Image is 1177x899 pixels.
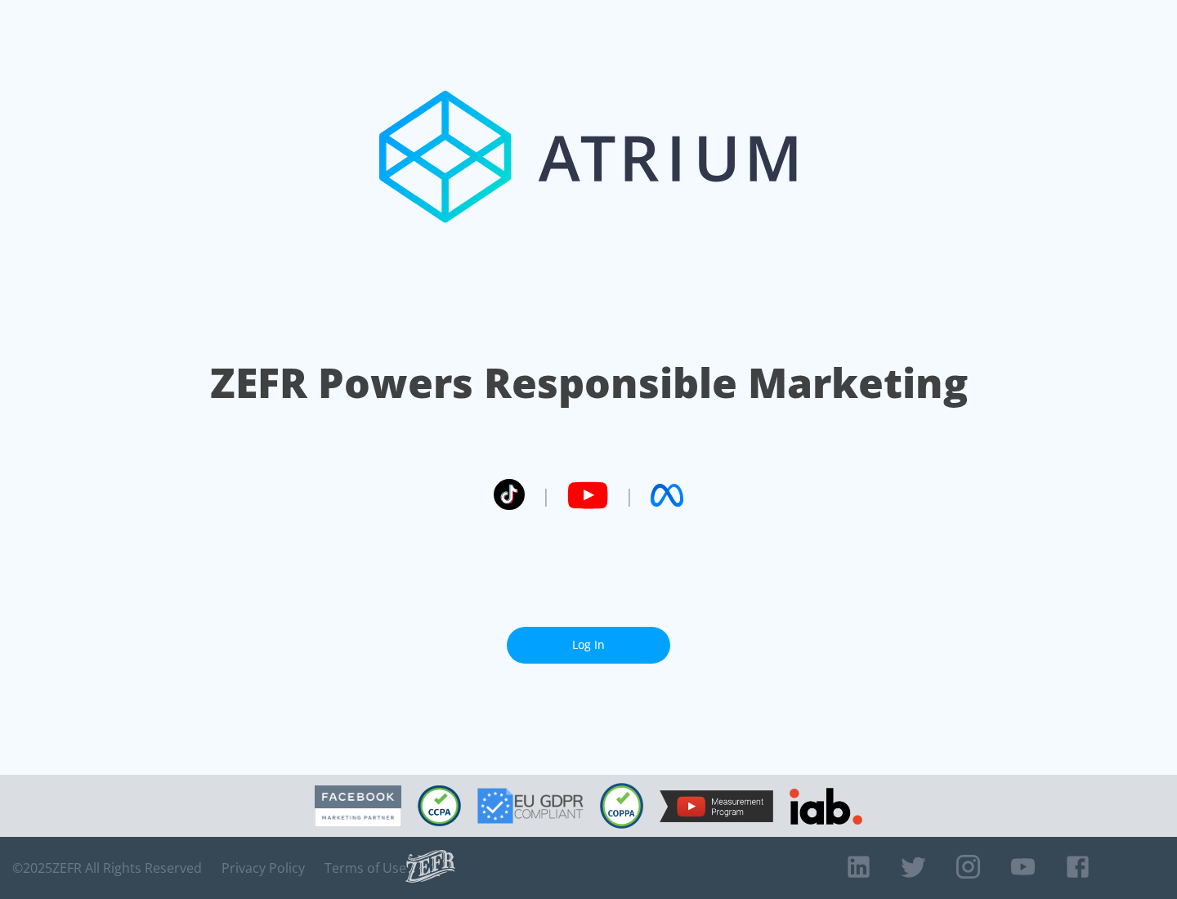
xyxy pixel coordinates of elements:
img: IAB [790,788,862,825]
a: Privacy Policy [222,860,305,876]
span: | [541,483,551,508]
img: YouTube Measurement Program [660,790,773,822]
img: Facebook Marketing Partner [315,785,401,827]
img: GDPR Compliant [477,788,584,824]
img: COPPA Compliant [600,783,643,829]
a: Log In [507,627,670,664]
h1: ZEFR Powers Responsible Marketing [210,355,968,411]
span: | [624,483,634,508]
span: © 2025 ZEFR All Rights Reserved [12,860,202,876]
a: Terms of Use [324,860,406,876]
img: CCPA Compliant [418,785,461,826]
